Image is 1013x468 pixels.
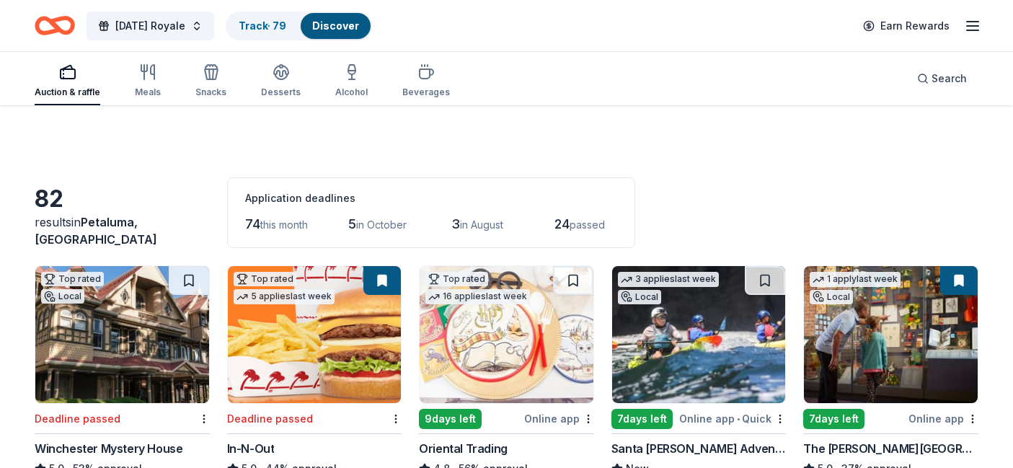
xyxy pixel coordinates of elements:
[611,440,787,457] div: Santa [PERSON_NAME] Adventure Company
[227,440,275,457] div: In-N-Out
[810,290,853,304] div: Local
[245,190,617,207] div: Application deadlines
[41,289,84,304] div: Local
[35,215,157,247] span: in
[419,440,508,457] div: Oriental Trading
[402,87,450,98] div: Beverages
[908,410,978,428] div: Online app
[356,218,407,231] span: in October
[402,58,450,105] button: Beverages
[261,58,301,105] button: Desserts
[35,185,210,213] div: 82
[234,289,335,304] div: 5 applies last week
[425,272,488,286] div: Top rated
[612,266,786,403] img: Image for Santa Barbara Adventure Company
[35,58,100,105] button: Auction & raffle
[35,215,157,247] span: Petaluma, [GEOGRAPHIC_DATA]
[524,410,594,428] div: Online app
[35,440,182,457] div: Winchester Mystery House
[425,289,530,304] div: 16 applies last week
[348,216,356,231] span: 5
[35,410,120,428] div: Deadline passed
[115,17,185,35] span: [DATE] Royale
[227,410,313,428] div: Deadline passed
[854,13,958,39] a: Earn Rewards
[35,266,209,403] img: Image for Winchester Mystery House
[460,218,503,231] span: in August
[803,440,978,457] div: The [PERSON_NAME][GEOGRAPHIC_DATA]
[195,58,226,105] button: Snacks
[618,290,661,304] div: Local
[803,409,864,429] div: 7 days left
[87,12,214,40] button: [DATE] Royale
[804,266,978,403] img: Image for The Walt Disney Museum
[312,19,359,32] a: Discover
[737,413,740,425] span: •
[932,70,967,87] span: Search
[41,272,104,286] div: Top rated
[335,58,368,105] button: Alcohol
[135,87,161,98] div: Meals
[234,272,296,286] div: Top rated
[618,272,719,287] div: 3 applies last week
[35,213,210,248] div: results
[260,218,308,231] span: this month
[611,409,673,429] div: 7 days left
[226,12,372,40] button: Track· 79Discover
[451,216,460,231] span: 3
[679,410,786,428] div: Online app Quick
[420,266,593,403] img: Image for Oriental Trading
[35,87,100,98] div: Auction & raffle
[239,19,286,32] a: Track· 79
[195,87,226,98] div: Snacks
[906,64,978,93] button: Search
[554,216,570,231] span: 24
[245,216,260,231] span: 74
[810,272,901,287] div: 1 apply last week
[35,9,75,43] a: Home
[228,266,402,403] img: Image for In-N-Out
[261,87,301,98] div: Desserts
[570,218,605,231] span: passed
[135,58,161,105] button: Meals
[419,409,482,429] div: 9 days left
[335,87,368,98] div: Alcohol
